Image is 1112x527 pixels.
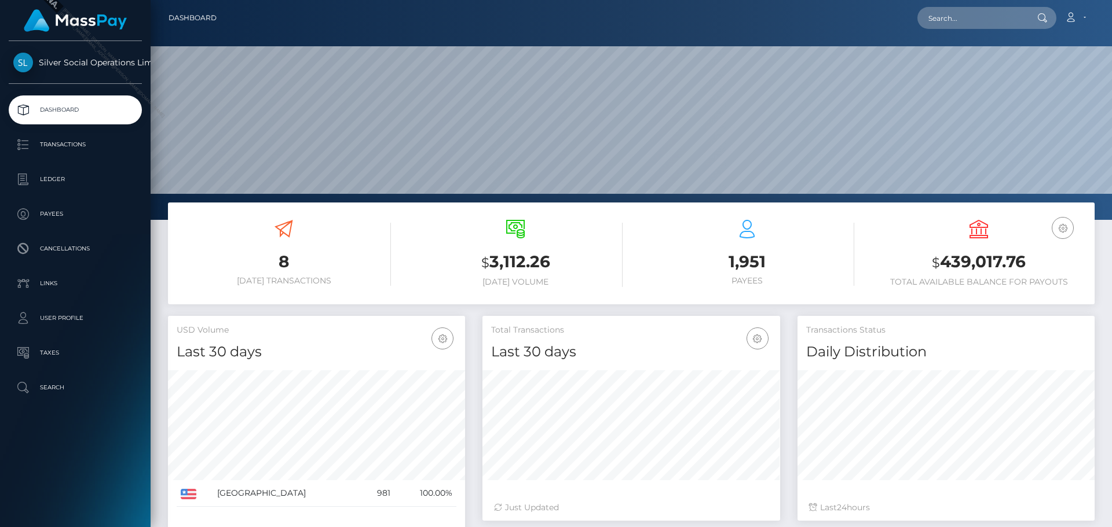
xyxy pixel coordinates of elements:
[13,240,137,257] p: Cancellations
[640,250,854,273] h3: 1,951
[169,6,217,30] a: Dashboard
[872,250,1086,274] h3: 439,017.76
[9,304,142,333] a: User Profile
[177,276,391,286] h6: [DATE] Transactions
[13,101,137,119] p: Dashboard
[13,309,137,327] p: User Profile
[9,130,142,159] a: Transactions
[13,205,137,223] p: Payees
[13,136,137,153] p: Transactions
[491,342,771,362] h4: Last 30 days
[9,234,142,263] a: Cancellations
[917,7,1026,29] input: Search...
[932,255,940,271] small: $
[9,269,142,298] a: Links
[640,276,854,286] h6: Payees
[806,325,1086,336] h5: Transactions Status
[872,277,1086,287] h6: Total Available Balance for Payouts
[13,53,33,72] img: Silver Social Operations Limited
[13,344,137,362] p: Taxes
[491,325,771,336] h5: Total Transactions
[408,250,623,274] h3: 3,112.26
[13,379,137,396] p: Search
[9,57,142,68] span: Silver Social Operations Limited
[177,250,391,273] h3: 8
[177,325,456,336] h5: USD Volume
[806,342,1086,362] h4: Daily Distribution
[809,502,1083,514] div: Last hours
[408,277,623,287] h6: [DATE] Volume
[9,200,142,229] a: Payees
[24,9,127,32] img: MassPay Logo
[9,373,142,402] a: Search
[9,338,142,367] a: Taxes
[481,255,489,271] small: $
[9,165,142,194] a: Ledger
[13,171,137,188] p: Ledger
[9,95,142,124] a: Dashboard
[177,342,456,362] h4: Last 30 days
[13,275,137,292] p: Links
